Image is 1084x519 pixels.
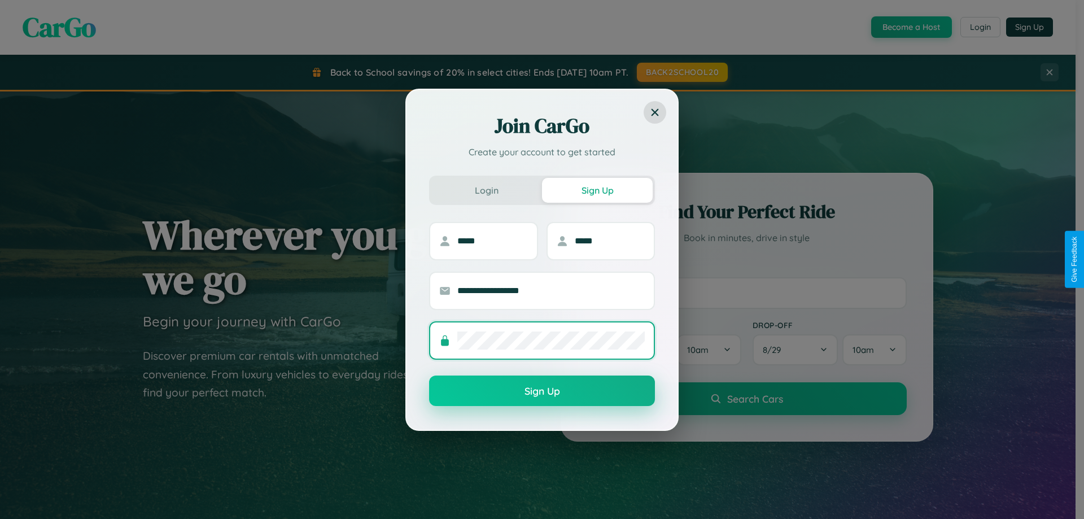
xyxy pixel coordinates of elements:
[429,376,655,406] button: Sign Up
[431,178,542,203] button: Login
[542,178,653,203] button: Sign Up
[429,145,655,159] p: Create your account to get started
[1070,237,1078,282] div: Give Feedback
[429,112,655,139] h2: Join CarGo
